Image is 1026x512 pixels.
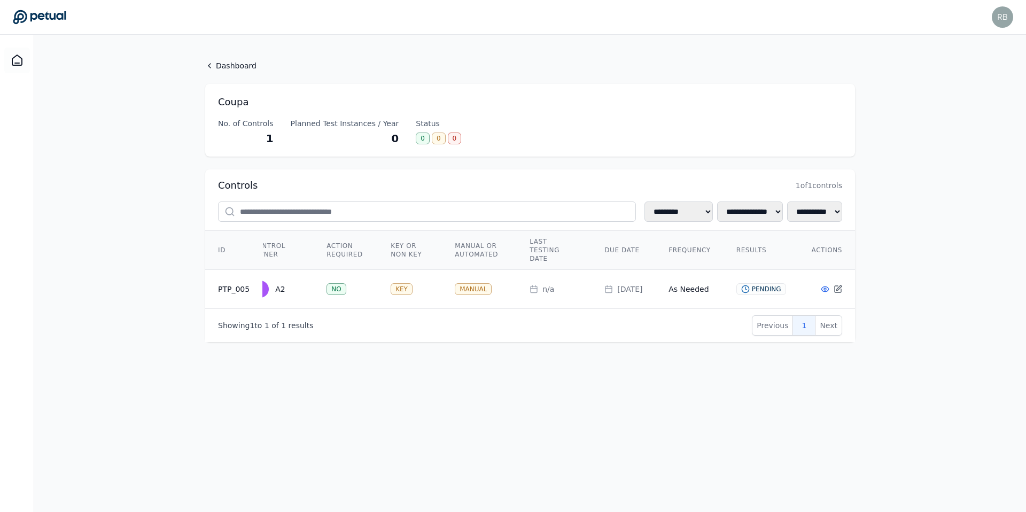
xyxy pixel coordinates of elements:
[291,118,399,129] div: Planned Test Instances / Year
[281,321,286,330] span: 1
[792,315,815,336] button: 1
[796,180,842,191] span: 1 of 1 controls
[736,283,786,295] div: PENDING
[4,48,30,73] a: Dashboard
[517,231,592,270] th: Last Testing Date
[604,284,643,294] div: [DATE]
[218,95,842,110] h1: Coupa
[752,315,793,336] button: Previous
[416,133,430,144] div: 0
[592,231,656,270] th: Due Date
[432,133,446,144] div: 0
[416,118,461,129] div: Status
[314,231,378,270] th: Action Required
[265,321,269,330] span: 1
[218,131,274,146] div: 1
[815,315,842,336] button: Next
[205,60,855,71] a: Dashboard
[391,283,413,295] div: KEY
[218,178,258,193] h2: Controls
[378,231,442,270] th: Key or Non Key
[656,270,724,309] td: As Needed
[455,283,492,295] div: MANUAL
[205,270,263,309] td: PTP_005
[448,133,462,144] div: 0
[799,231,856,270] th: Actions
[327,283,346,295] div: NO
[752,315,842,336] nav: Pagination
[992,6,1013,28] img: Rupan Bhandari
[442,231,517,270] th: Manual or Automated
[656,231,724,270] th: Frequency
[250,321,254,330] span: 1
[218,320,313,331] p: Showing to of results
[239,231,314,270] th: Control Owner
[291,131,399,146] div: 0
[218,246,226,254] span: ID
[218,118,274,129] div: No. of Controls
[275,284,285,294] div: A2
[13,10,66,25] a: Go to Dashboard
[530,284,579,294] div: n/a
[724,231,799,270] th: Results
